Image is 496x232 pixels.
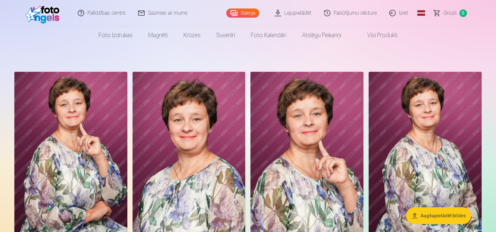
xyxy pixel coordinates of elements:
[406,207,471,224] button: Augšupielādēt bildes
[25,3,63,23] img: /fa1
[226,8,259,18] a: Galerija
[176,26,208,44] a: Krūzes
[140,26,176,44] a: Magnēti
[349,26,405,44] a: Visi produkti
[243,26,294,44] a: Foto kalendāri
[91,26,140,44] a: Foto izdrukas
[208,26,243,44] a: Suvenīri
[294,26,349,44] a: Atslēgu piekariņi
[459,9,467,17] span: 0
[443,9,457,17] span: Grozs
